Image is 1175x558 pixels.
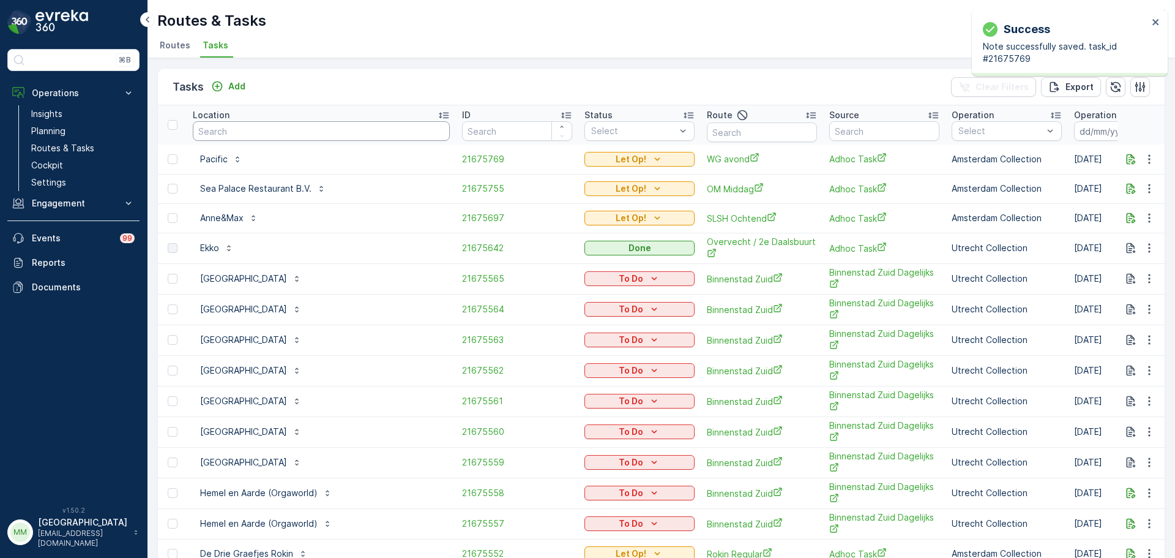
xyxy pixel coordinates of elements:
p: Route [707,109,733,121]
button: To Do [584,516,695,531]
p: Utrecht Collection [952,303,1062,315]
a: Binnenstad Zuid [707,395,817,408]
button: Hemel en Aarde (Orgaworld) [193,483,340,503]
button: Let Op! [584,181,695,196]
a: 21675769 [462,153,572,165]
a: Reports [7,251,140,275]
p: Amsterdam Collection [952,212,1062,224]
span: 21675642 [462,242,572,254]
p: Settings [31,176,66,189]
p: Sea Palace Restaurant B.V. [200,183,311,195]
button: To Do [584,424,695,439]
p: Let Op! [616,212,646,224]
p: Let Op! [616,153,646,165]
button: To Do [584,363,695,378]
a: Binnenstad Zuid Dagelijks [829,328,939,353]
a: Binnenstad Zuid Dagelijks [829,266,939,292]
span: Binnenstad Zuid [707,518,817,530]
a: Binnenstad Zuid [707,487,817,500]
p: Insights [31,108,62,120]
input: Search [193,121,450,141]
p: Select [591,125,676,137]
p: Utrecht Collection [952,518,1062,530]
a: Settings [26,174,140,191]
a: Planning [26,123,140,140]
div: Toggle Row Selected [168,519,177,529]
p: ID [462,109,471,121]
span: 21675697 [462,212,572,224]
a: Binnenstad Zuid [707,273,817,285]
button: close [1152,17,1160,29]
a: Adhoc Task [829,153,939,165]
p: [GEOGRAPHIC_DATA] [200,456,287,469]
p: Hemel en Aarde (Orgaworld) [200,518,318,530]
p: [GEOGRAPHIC_DATA] [200,426,287,438]
button: [GEOGRAPHIC_DATA] [193,422,309,442]
a: Adhoc Task [829,183,939,195]
p: Select [958,125,1043,137]
p: [GEOGRAPHIC_DATA] [38,516,127,529]
input: Search [707,123,817,142]
a: Cockpit [26,157,140,174]
span: 21675561 [462,395,572,407]
p: [GEOGRAPHIC_DATA] [200,273,287,285]
p: 99 [122,233,132,243]
div: Toggle Row Selected [168,458,177,467]
span: 21675558 [462,487,572,499]
p: To Do [619,334,643,346]
a: Binnenstad Zuid [707,334,817,347]
a: Binnenstad Zuid Dagelijks [829,420,939,445]
p: Utrecht Collection [952,456,1062,469]
span: Overvecht / 2e Daalsbuurt [707,236,817,261]
span: 21675560 [462,426,572,438]
a: 21675557 [462,518,572,530]
p: Utrecht Collection [952,426,1062,438]
a: Documents [7,275,140,300]
p: Note successfully saved. task_id #21675769 [983,40,1148,65]
div: MM [10,522,30,542]
a: SLSH Ochtend [707,212,817,225]
button: Pacific [193,149,250,169]
span: Binnenstad Zuid Dagelijks [829,481,939,506]
p: Let Op! [616,183,646,195]
button: To Do [584,271,695,286]
p: Routes & Tasks [31,142,94,154]
button: Clear Filters [951,77,1036,97]
a: Binnenstad Zuid Dagelijks [829,297,939,322]
button: To Do [584,486,695,500]
a: Binnenstad Zuid [707,364,817,377]
a: Binnenstad Zuid Dagelijks [829,450,939,475]
button: Add [206,79,250,94]
p: Utrecht Collection [952,364,1062,377]
a: OM Middag [707,183,817,195]
p: Location [193,109,229,121]
a: 21675565 [462,273,572,285]
p: To Do [619,303,643,315]
a: Routes & Tasks [26,140,140,157]
input: dd/mm/yyyy [1074,121,1158,141]
a: WG avond [707,153,817,165]
p: To Do [619,487,643,499]
span: Binnenstad Zuid [707,426,817,439]
a: Binnenstad Zuid Dagelijks [829,389,939,414]
a: Binnenstad Zuid [707,303,817,316]
button: Sea Palace Restaurant B.V. [193,179,334,198]
span: Tasks [203,39,228,51]
p: Export [1065,81,1094,93]
p: Hemel en Aarde (Orgaworld) [200,487,318,499]
button: Export [1041,77,1101,97]
a: 21675755 [462,183,572,195]
div: Toggle Row Selected [168,304,177,314]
